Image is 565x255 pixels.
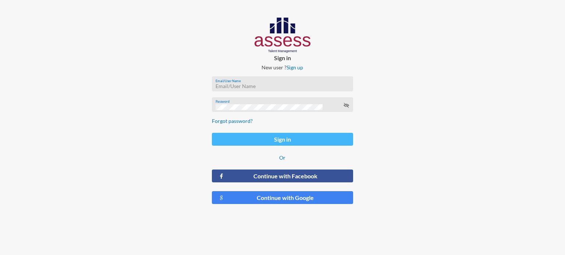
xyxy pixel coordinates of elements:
[206,54,359,61] p: Sign in
[287,64,303,70] a: Sign up
[212,133,353,146] button: Sign in
[212,170,353,182] button: Continue with Facebook
[206,64,359,70] p: New user ?
[212,154,353,161] p: Or
[212,118,253,124] a: Forgot password?
[216,83,349,89] input: Email/User Name
[255,18,311,53] img: AssessLogoo.svg
[212,191,353,204] button: Continue with Google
